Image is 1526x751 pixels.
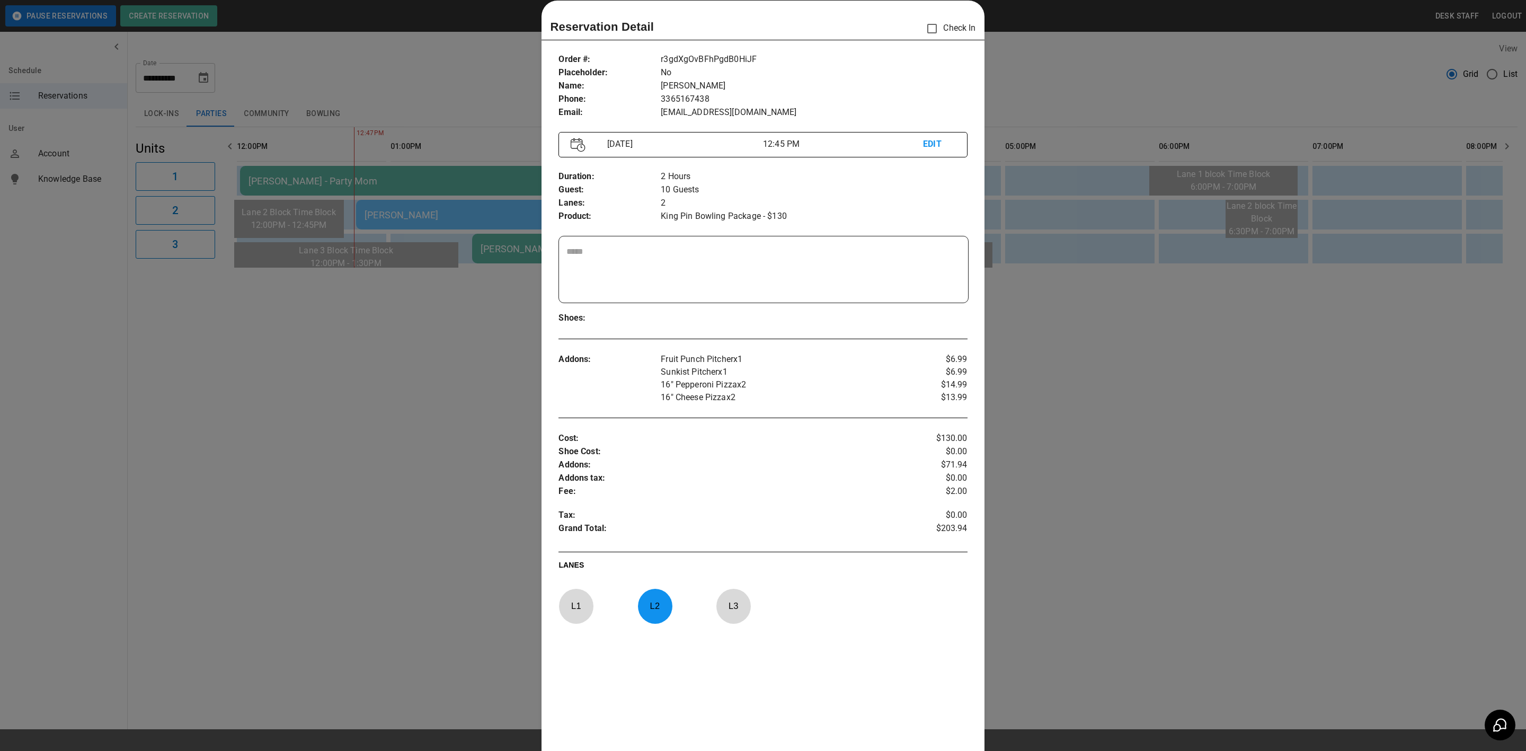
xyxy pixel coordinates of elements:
p: Addons tax : [558,472,899,485]
p: King Pin Bowling Package - $130 [661,210,967,223]
p: Sunkist Pitcher x 1 [661,366,899,378]
p: Name : [558,79,661,93]
p: 10 Guests [661,183,967,197]
p: Lanes : [558,197,661,210]
p: EDIT [923,138,955,151]
p: $0.00 [899,445,968,458]
p: 12:45 PM [763,138,923,151]
p: L 1 [558,594,593,619]
p: LANES [558,560,967,575]
p: $71.94 [899,458,968,472]
p: Guest : [558,183,661,197]
p: Product : [558,210,661,223]
p: $14.99 [899,378,968,391]
p: Reservation Detail [550,18,654,36]
p: $2.00 [899,485,968,498]
p: Fruit Punch Pitcher x 1 [661,353,899,366]
img: Vector [571,138,585,152]
p: Check In [921,17,975,40]
p: Order # : [558,53,661,66]
p: Fee : [558,485,899,498]
p: Cost : [558,432,899,445]
p: $0.00 [899,509,968,522]
p: L 2 [637,594,672,619]
p: $6.99 [899,353,968,366]
p: Shoes : [558,312,661,325]
p: 2 Hours [661,170,967,183]
p: 2 [661,197,967,210]
p: [DATE] [603,138,763,151]
p: $130.00 [899,432,968,445]
p: Grand Total : [558,522,899,538]
p: Addons : [558,458,899,472]
p: [PERSON_NAME] [661,79,967,93]
p: $203.94 [899,522,968,538]
p: 16" Pepperoni Pizza x 2 [661,378,899,391]
p: 3365167438 [661,93,967,106]
p: No [661,66,967,79]
p: r3gdXgOvBFhPgdB0HiJF [661,53,967,66]
p: [EMAIL_ADDRESS][DOMAIN_NAME] [661,106,967,119]
p: L 3 [716,594,751,619]
p: $6.99 [899,366,968,378]
p: Phone : [558,93,661,106]
p: Placeholder : [558,66,661,79]
p: Duration : [558,170,661,183]
p: Addons : [558,353,661,366]
p: 16" Cheese Pizza x 2 [661,391,899,404]
p: Email : [558,106,661,119]
p: $13.99 [899,391,968,404]
p: Shoe Cost : [558,445,899,458]
p: $0.00 [899,472,968,485]
p: Tax : [558,509,899,522]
